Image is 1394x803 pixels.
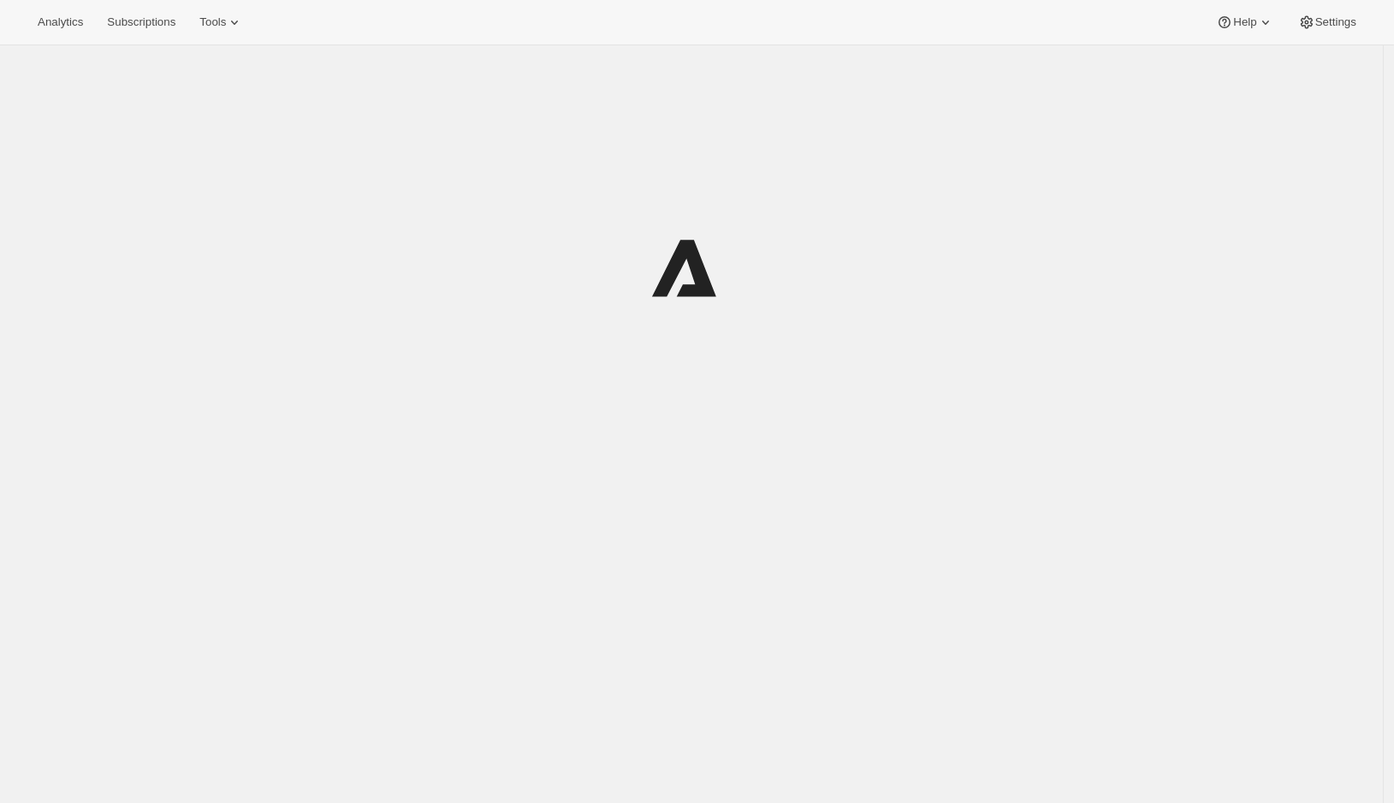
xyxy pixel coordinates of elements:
[1288,10,1367,34] button: Settings
[189,10,253,34] button: Tools
[38,15,83,29] span: Analytics
[199,15,226,29] span: Tools
[107,15,175,29] span: Subscriptions
[1233,15,1256,29] span: Help
[97,10,186,34] button: Subscriptions
[1206,10,1284,34] button: Help
[1315,15,1356,29] span: Settings
[27,10,93,34] button: Analytics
